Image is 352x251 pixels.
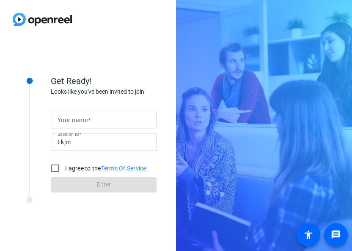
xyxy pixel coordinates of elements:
[331,230,341,240] mat-icon: message
[51,75,220,87] div: Get Ready!
[101,165,146,172] a: Terms Of Service
[58,131,79,137] mat-label: Session ID
[63,164,146,173] label: I agree to the
[303,230,313,240] mat-icon: accessibility
[58,117,88,123] mat-label: Your name
[51,87,220,96] div: Looks like you've been invited to join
